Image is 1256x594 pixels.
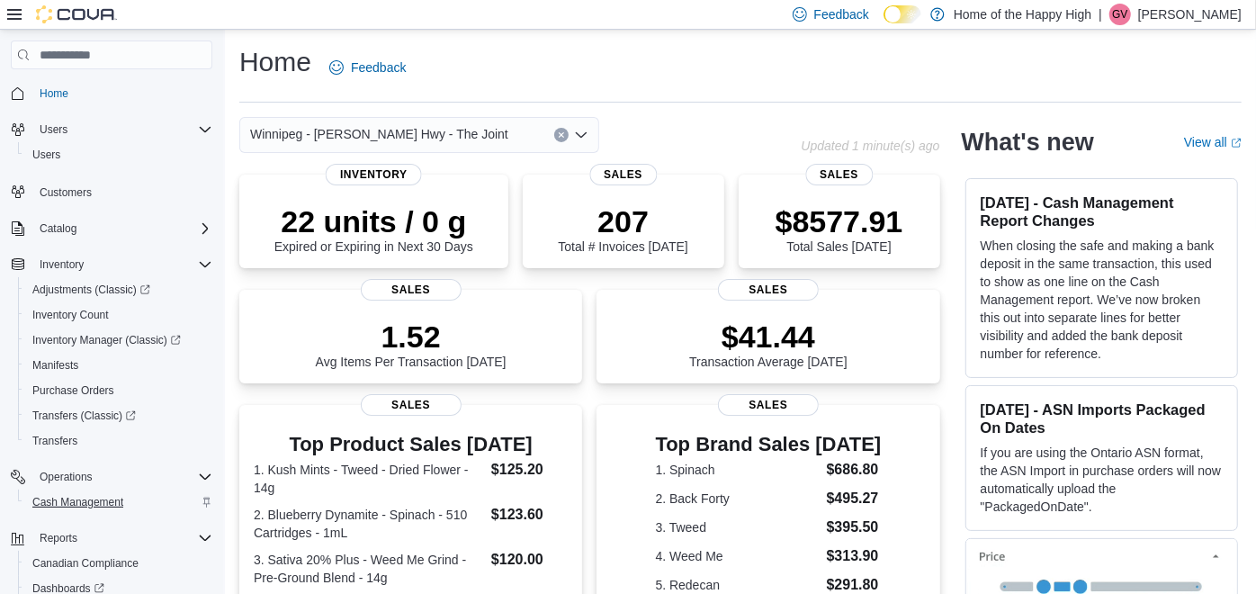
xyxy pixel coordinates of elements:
[1184,135,1242,149] a: View allExternal link
[25,144,67,166] a: Users
[981,193,1223,229] h3: [DATE] - Cash Management Report Changes
[689,319,848,369] div: Transaction Average [DATE]
[25,329,212,351] span: Inventory Manager (Classic)
[239,44,311,80] h1: Home
[827,545,882,567] dd: $313.90
[361,279,462,301] span: Sales
[32,254,212,275] span: Inventory
[18,353,220,378] button: Manifests
[32,466,100,488] button: Operations
[491,504,568,526] dd: $123.60
[4,526,220,551] button: Reports
[1109,4,1131,25] div: Gurleen Virk
[25,380,212,401] span: Purchase Orders
[801,139,939,153] p: Updated 1 minute(s) ago
[776,203,903,254] div: Total Sales [DATE]
[254,551,484,587] dt: 3. Sativa 20% Plus - Weed Me Grind - Pre-Ground Blend - 14g
[32,148,60,162] span: Users
[18,428,220,454] button: Transfers
[656,434,882,455] h3: Top Brand Sales [DATE]
[25,553,212,574] span: Canadian Compliance
[25,144,212,166] span: Users
[32,466,212,488] span: Operations
[25,279,212,301] span: Adjustments (Classic)
[40,185,92,200] span: Customers
[981,237,1223,363] p: When closing the safe and making a bank deposit in the same transaction, this used to show as one...
[1231,138,1242,148] svg: External link
[884,5,921,24] input: Dark Mode
[954,4,1091,25] p: Home of the Happy High
[805,164,873,185] span: Sales
[776,203,903,239] p: $8577.91
[32,333,181,347] span: Inventory Manager (Classic)
[25,304,116,326] a: Inventory Count
[274,203,473,254] div: Expired or Expiring in Next 30 Days
[32,383,114,398] span: Purchase Orders
[981,400,1223,436] h3: [DATE] - ASN Imports Packaged On Dates
[1138,4,1242,25] p: [PERSON_NAME]
[814,5,869,23] span: Feedback
[1112,4,1127,25] span: GV
[25,491,212,513] span: Cash Management
[718,394,819,416] span: Sales
[25,355,85,376] a: Manifests
[25,279,157,301] a: Adjustments (Classic)
[40,86,68,101] span: Home
[827,459,882,481] dd: $686.80
[25,405,212,427] span: Transfers (Classic)
[18,551,220,576] button: Canadian Compliance
[40,122,67,137] span: Users
[326,164,422,185] span: Inventory
[254,506,484,542] dt: 2. Blueberry Dynamite - Spinach - 510 Cartridges - 1mL
[32,308,109,322] span: Inventory Count
[32,495,123,509] span: Cash Management
[25,430,85,452] a: Transfers
[351,58,406,76] span: Feedback
[32,254,91,275] button: Inventory
[32,527,85,549] button: Reports
[32,527,212,549] span: Reports
[32,556,139,571] span: Canadian Compliance
[32,434,77,448] span: Transfers
[25,304,212,326] span: Inventory Count
[25,405,143,427] a: Transfers (Classic)
[40,257,84,272] span: Inventory
[4,252,220,277] button: Inventory
[254,461,484,497] dt: 1. Kush Mints - Tweed - Dried Flower - 14g
[656,576,820,594] dt: 5. Redecan
[4,216,220,241] button: Catalog
[884,23,884,24] span: Dark Mode
[962,128,1094,157] h2: What's new
[4,464,220,490] button: Operations
[40,470,93,484] span: Operations
[589,164,657,185] span: Sales
[4,178,220,204] button: Customers
[689,319,848,355] p: $41.44
[40,531,77,545] span: Reports
[32,119,75,140] button: Users
[32,182,99,203] a: Customers
[36,5,117,23] img: Cova
[316,319,507,355] p: 1.52
[32,218,84,239] button: Catalog
[491,549,568,571] dd: $120.00
[18,328,220,353] a: Inventory Manager (Classic)
[18,277,220,302] a: Adjustments (Classic)
[361,394,462,416] span: Sales
[32,119,212,140] span: Users
[32,82,212,104] span: Home
[25,355,212,376] span: Manifests
[254,434,568,455] h3: Top Product Sales [DATE]
[554,128,569,142] button: Clear input
[558,203,687,239] p: 207
[32,283,150,297] span: Adjustments (Classic)
[316,319,507,369] div: Avg Items Per Transaction [DATE]
[656,490,820,508] dt: 2. Back Forty
[40,221,76,236] span: Catalog
[656,547,820,565] dt: 4. Weed Me
[656,461,820,479] dt: 1. Spinach
[25,553,146,574] a: Canadian Compliance
[25,430,212,452] span: Transfers
[32,409,136,423] span: Transfers (Classic)
[827,488,882,509] dd: $495.27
